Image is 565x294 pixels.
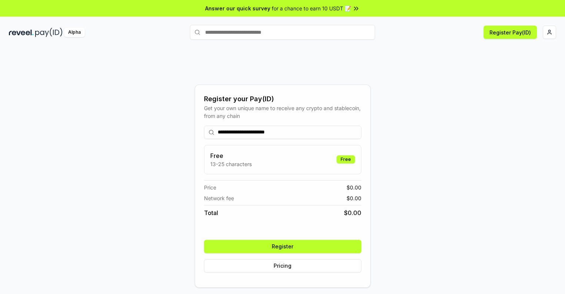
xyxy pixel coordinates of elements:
[337,155,355,163] div: Free
[204,194,234,202] span: Network fee
[484,26,537,39] button: Register Pay(ID)
[210,151,252,160] h3: Free
[344,208,361,217] span: $ 0.00
[204,259,361,272] button: Pricing
[204,208,218,217] span: Total
[204,184,216,191] span: Price
[35,28,63,37] img: pay_id
[210,160,252,168] p: 13-25 characters
[347,184,361,191] span: $ 0.00
[272,4,351,12] span: for a chance to earn 10 USDT 📝
[204,240,361,253] button: Register
[205,4,270,12] span: Answer our quick survey
[9,28,34,37] img: reveel_dark
[204,104,361,120] div: Get your own unique name to receive any crypto and stablecoin, from any chain
[64,28,85,37] div: Alpha
[204,94,361,104] div: Register your Pay(ID)
[347,194,361,202] span: $ 0.00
